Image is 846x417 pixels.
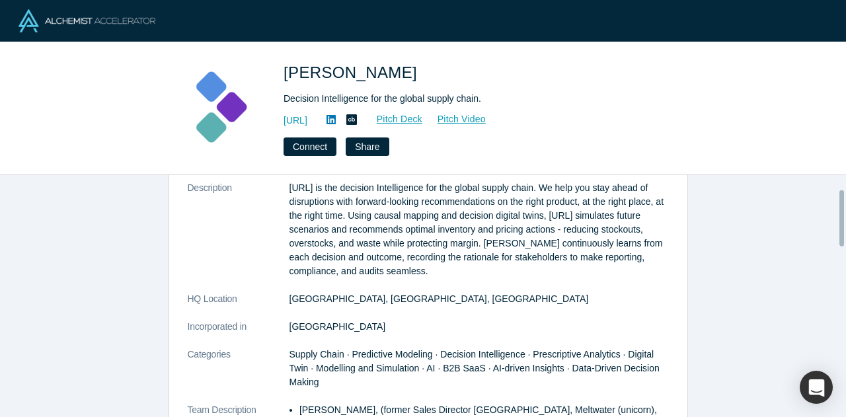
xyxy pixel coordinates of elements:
[423,112,486,127] a: Pitch Video
[188,348,289,403] dt: Categories
[19,9,155,32] img: Alchemist Logo
[188,181,289,292] dt: Description
[188,320,289,348] dt: Incorporated in
[289,292,669,306] dd: [GEOGRAPHIC_DATA], [GEOGRAPHIC_DATA], [GEOGRAPHIC_DATA]
[346,137,389,156] button: Share
[289,181,669,278] p: [URL] is the decision Intelligence for the global supply chain. We help you stay ahead of disrupt...
[284,63,422,81] span: [PERSON_NAME]
[188,292,289,320] dt: HQ Location
[173,61,265,153] img: Kimaru AI's Logo
[284,114,307,128] a: [URL]
[289,349,660,387] span: Supply Chain · Predictive Modeling · Decision Intelligence · Prescriptive Analytics · Digital Twi...
[289,320,669,334] dd: [GEOGRAPHIC_DATA]
[362,112,423,127] a: Pitch Deck
[284,92,654,106] div: Decision Intelligence for the global supply chain.
[284,137,336,156] button: Connect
